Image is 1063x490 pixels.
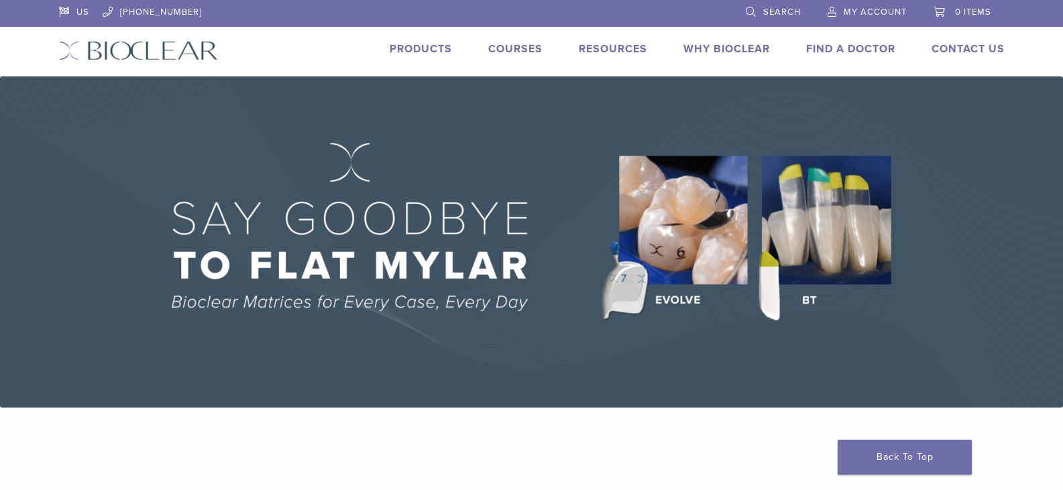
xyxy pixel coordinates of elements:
a: Contact Us [932,42,1005,56]
span: My Account [844,7,907,17]
a: Back To Top [838,440,972,475]
img: Bioclear [59,41,218,60]
a: Resources [579,42,647,56]
a: Courses [488,42,543,56]
span: Search [763,7,801,17]
a: Find A Doctor [806,42,895,56]
span: 0 items [955,7,991,17]
a: Why Bioclear [683,42,770,56]
a: Products [390,42,452,56]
